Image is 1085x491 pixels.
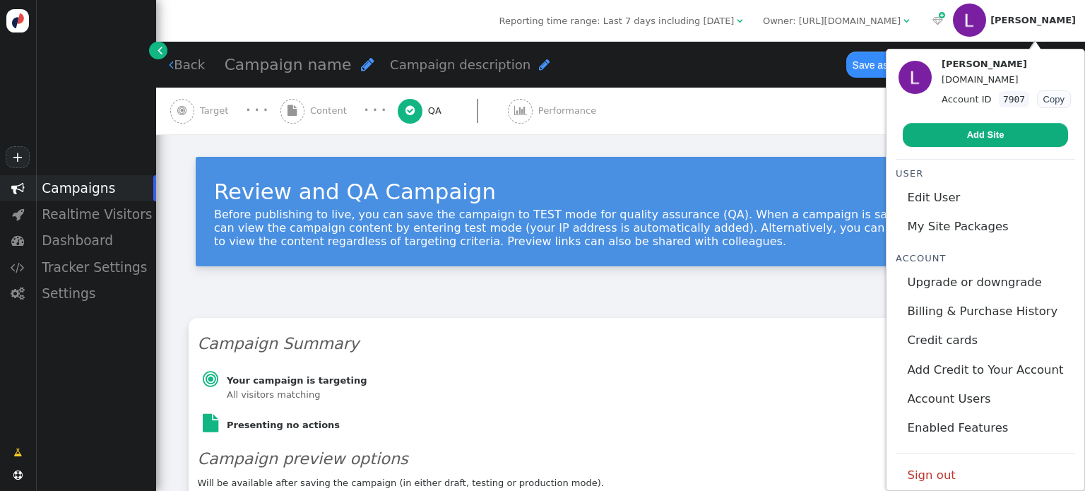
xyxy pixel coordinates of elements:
[227,374,367,388] h6: Your campaign is targeting
[990,15,1076,26] div: [PERSON_NAME]
[737,16,742,25] span: 
[198,332,1044,356] h3: Campaign Summary
[35,254,156,280] div: Tracker Settings
[35,280,156,307] div: Settings
[287,105,297,116] span: 
[35,227,156,254] div: Dashboard
[214,175,1027,208] div: Review and QA Campaign
[1037,90,1071,108] button: Copy
[246,102,268,119] div: · · ·
[35,175,156,201] div: Campaigns
[896,213,1075,242] a: My Site Packages
[899,61,932,94] img: ACg8ocI-aQ46ph19ZsYLfXkwj2hwbPE8ZQPWi9Zrk9Gh6kOxMMOFxQ=s96-c
[538,104,602,118] span: Performance
[896,268,1075,297] a: Upgrade or downgrade
[846,52,916,77] button: Save as draft
[11,287,25,300] span: 
[508,88,626,134] a:  Performance
[227,389,320,400] span: All visitors matching
[203,414,218,432] span: 
[214,208,1027,248] div: Before publishing to live, you can save the campaign to TEST mode for quality assurance (QA). Whe...
[896,355,1075,384] a: Add Credit to Your Account
[896,167,1075,181] div: User
[13,446,22,460] span: 
[942,59,1071,70] div: [PERSON_NAME]
[896,297,1075,326] a: Billing & Purchase History
[499,16,735,26] span: Reporting time range: Last 7 days including [DATE]
[177,105,186,116] span: 
[428,104,447,118] span: QA
[896,252,1075,266] div: Account
[930,14,946,28] a:  
[999,91,1029,108] var: 7907
[763,14,901,28] div: Owner: [URL][DOMAIN_NAME]
[35,201,156,227] div: Realtime Visitors
[198,476,1044,490] div: Will be available after saving the campaign (in either draft, testing or production mode).
[896,461,1075,490] a: Sign out
[939,10,945,21] span: 
[13,471,23,480] span: 
[361,57,374,72] span: 
[12,208,24,221] span: 
[896,414,1075,443] a: Enabled Features
[896,385,1075,414] a: Account Users
[225,56,352,73] span: Campaign name
[398,88,508,134] a:  QA
[170,88,280,134] a:  Target · · ·
[4,441,31,465] a: 
[169,58,174,71] span: 
[158,43,162,57] span: 
[11,182,25,195] span: 
[903,16,909,25] span: 
[539,58,550,71] span: 
[405,105,415,116] span: 
[310,104,352,118] span: Content
[364,102,386,119] div: · · ·
[203,370,218,389] span: 
[6,146,30,168] a: +
[896,326,1075,355] a: Credit cards
[198,447,1044,471] h3: Campaign preview options
[942,73,1071,87] div: [DOMAIN_NAME]
[200,104,234,118] span: Target
[227,418,367,432] h6: Presenting no actions
[514,105,527,116] span: 
[932,16,943,25] span: 
[942,90,1071,108] div: Account ID
[896,183,1075,212] a: Edit User
[953,4,986,37] img: ACg8ocI-aQ46ph19ZsYLfXkwj2hwbPE8ZQPWi9Zrk9Gh6kOxMMOFxQ=s96-c
[280,88,398,134] a:  Content · · ·
[6,9,30,32] img: logo-icon.svg
[11,261,25,274] span: 
[11,234,25,247] span: 
[390,57,530,72] span: Campaign description
[903,123,1067,147] a: Add Site
[149,42,167,59] a: 
[169,55,205,74] a: Back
